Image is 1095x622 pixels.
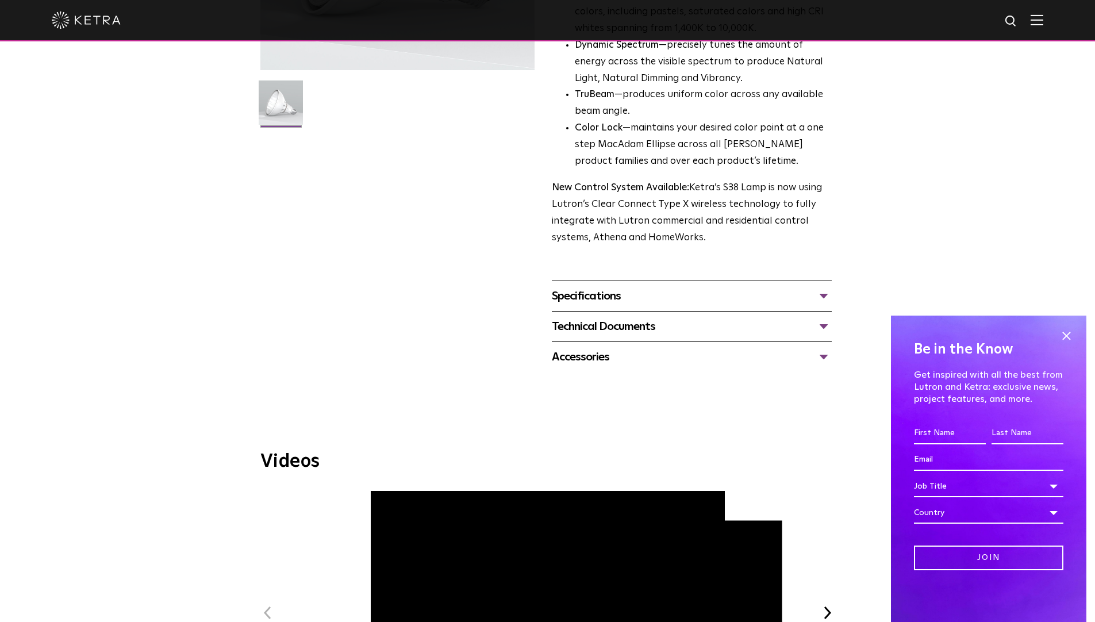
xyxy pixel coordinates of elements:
strong: Dynamic Spectrum [575,40,659,50]
img: ketra-logo-2019-white [52,11,121,29]
div: Technical Documents [552,317,832,336]
input: Last Name [992,423,1063,444]
li: —maintains your desired color point at a one step MacAdam Ellipse across all [PERSON_NAME] produc... [575,120,832,170]
h3: Videos [260,452,835,471]
input: Join [914,546,1063,570]
li: —produces uniform color across any available beam angle. [575,87,832,120]
img: search icon [1004,14,1019,29]
button: Next [820,605,835,620]
p: Ketra’s S38 Lamp is now using Lutron’s Clear Connect Type X wireless technology to fully integrat... [552,180,832,247]
strong: TruBeam [575,90,614,99]
input: Email [914,449,1063,471]
div: Specifications [552,287,832,305]
div: Country [914,502,1063,524]
img: Hamburger%20Nav.svg [1031,14,1043,25]
div: Job Title [914,475,1063,497]
input: First Name [914,423,986,444]
strong: New Control System Available: [552,183,689,193]
button: Previous [260,605,275,620]
p: Get inspired with all the best from Lutron and Ketra: exclusive news, project features, and more. [914,369,1063,405]
h4: Be in the Know [914,339,1063,360]
div: Accessories [552,348,832,366]
img: S38-Lamp-Edison-2021-Web-Square [259,80,303,133]
strong: Color Lock [575,123,623,133]
li: —precisely tunes the amount of energy across the visible spectrum to produce Natural Light, Natur... [575,37,832,87]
